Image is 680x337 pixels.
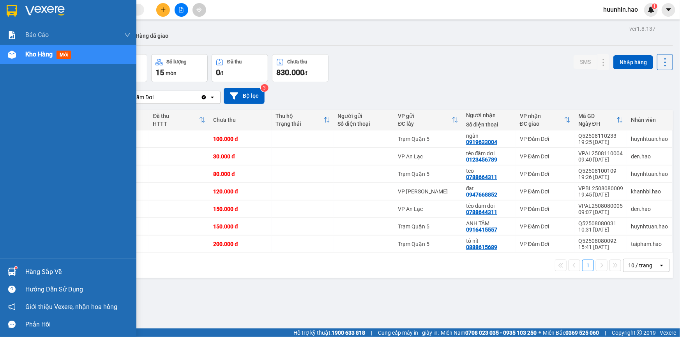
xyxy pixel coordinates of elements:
[57,51,71,59] span: mới
[25,51,53,58] span: Kho hàng
[149,110,209,130] th: Toggle SortBy
[213,206,268,212] div: 150.000 đ
[631,241,668,247] div: taipham.hao
[276,113,324,119] div: Thu hộ
[441,328,537,337] span: Miền Nam
[578,174,623,180] div: 19:26 [DATE]
[153,121,199,127] div: HTTT
[151,54,208,82] button: Số lượng15món
[167,59,187,65] div: Số lượng
[8,51,16,59] img: warehouse-icon
[631,171,668,177] div: huynhtuan.hao
[520,171,570,177] div: VP Đầm Dơi
[466,139,497,145] div: 0919633004
[338,113,390,119] div: Người gửi
[578,139,623,145] div: 19:25 [DATE]
[578,209,623,215] div: 09:07 [DATE]
[8,303,16,311] span: notification
[398,241,458,247] div: Trạm Quận 5
[378,328,439,337] span: Cung cấp máy in - giấy in:
[201,94,207,100] svg: Clear value
[124,93,154,101] div: VP Đầm Dơi
[276,68,304,77] span: 830.000
[288,59,307,65] div: Chưa thu
[578,226,623,233] div: 10:31 [DATE]
[466,226,497,233] div: 0916415557
[543,328,599,337] span: Miền Bắc
[631,223,668,230] div: huynhtuan.hao
[466,185,512,191] div: đạt
[25,319,131,330] div: Phản hồi
[466,133,512,139] div: ngân
[371,328,372,337] span: |
[578,244,623,250] div: 15:41 [DATE]
[8,321,16,328] span: message
[578,156,623,163] div: 09:40 [DATE]
[466,220,512,226] div: ANH TÂM
[8,31,16,39] img: solution-icon
[520,206,570,212] div: VP Đầm Dơi
[398,153,458,160] div: VP An Lạc
[124,32,131,38] span: down
[466,156,497,163] div: 0123456789
[466,209,497,215] div: 0788644311
[652,4,657,9] sup: 1
[466,168,512,174] div: teo
[398,223,458,230] div: Trạm Quận 5
[653,4,656,9] span: 1
[338,121,390,127] div: Số điện thoại
[332,330,365,336] strong: 1900 633 818
[8,268,16,276] img: warehouse-icon
[466,244,497,250] div: 0888615689
[398,113,452,119] div: VP gửi
[153,113,199,119] div: Đã thu
[631,117,668,123] div: Nhân viên
[631,206,668,212] div: den.hao
[25,30,49,40] span: Báo cáo
[565,330,599,336] strong: 0369 525 060
[578,121,617,127] div: Ngày ĐH
[466,203,512,209] div: tèo dam doi
[574,110,627,130] th: Toggle SortBy
[629,25,655,33] div: ver 1.8.137
[662,3,675,17] button: caret-down
[213,241,268,247] div: 200.000 đ
[631,136,668,142] div: huynhtuan.hao
[398,206,458,212] div: VP An Lạc
[466,191,497,198] div: 0947668852
[213,188,268,195] div: 120.000 đ
[398,121,452,127] div: ĐC lấy
[394,110,462,130] th: Toggle SortBy
[193,3,206,17] button: aim
[466,174,497,180] div: 0788664311
[465,330,537,336] strong: 0708 023 035 - 0935 103 250
[154,93,155,101] input: Selected VP Đầm Dơi.
[25,266,131,278] div: Hàng sắp về
[582,260,594,271] button: 1
[220,70,223,76] span: đ
[196,7,202,12] span: aim
[648,6,655,13] img: icon-new-feature
[578,185,623,191] div: VPBL2508080009
[8,286,16,293] span: question-circle
[216,68,220,77] span: 0
[520,153,570,160] div: VP Đầm Dơi
[304,70,307,76] span: đ
[15,267,17,269] sup: 1
[466,238,512,244] div: tô nít
[293,328,365,337] span: Hỗ trợ kỹ thuật:
[166,70,177,76] span: món
[466,121,512,128] div: Số điện thoại
[520,113,564,119] div: VP nhận
[276,121,324,127] div: Trạng thái
[520,121,564,127] div: ĐC giao
[398,188,458,195] div: VP [PERSON_NAME]
[161,7,166,12] span: plus
[212,54,268,82] button: Đã thu0đ
[25,284,131,295] div: Hướng dẫn sử dụng
[597,5,644,14] span: huunhin.hao
[7,5,17,17] img: logo-vxr
[466,112,512,118] div: Người nhận
[520,188,570,195] div: VP Đầm Dơi
[578,113,617,119] div: Mã GD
